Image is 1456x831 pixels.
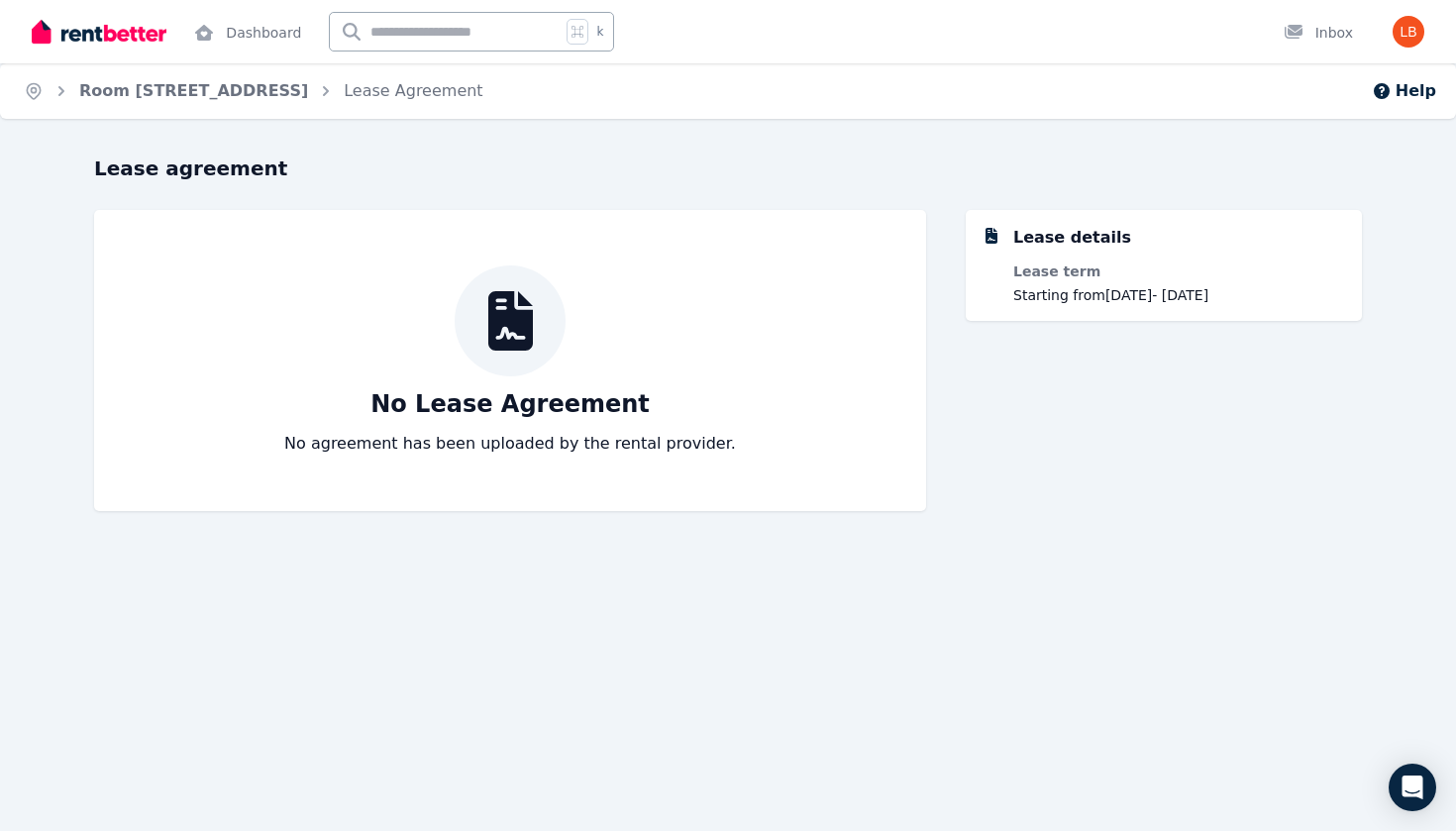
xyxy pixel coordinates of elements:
[344,81,482,100] a: Lease Agreement
[1389,764,1436,811] div: Open Intercom Messenger
[79,81,308,100] a: Room [STREET_ADDRESS]
[32,17,166,47] img: RentBetter
[1013,285,1208,305] dd: Starting from [DATE] - [DATE]
[1013,261,1208,281] dt: Lease term
[94,155,1362,182] h1: Lease agreement
[1284,23,1353,43] div: Inbox
[1372,79,1436,103] button: Help
[596,24,603,40] span: k
[370,388,650,420] p: No Lease Agreement
[284,432,736,456] p: No agreement has been uploaded by the rental provider.
[1013,226,1131,250] div: Lease details
[1393,16,1424,48] img: Lal Baris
